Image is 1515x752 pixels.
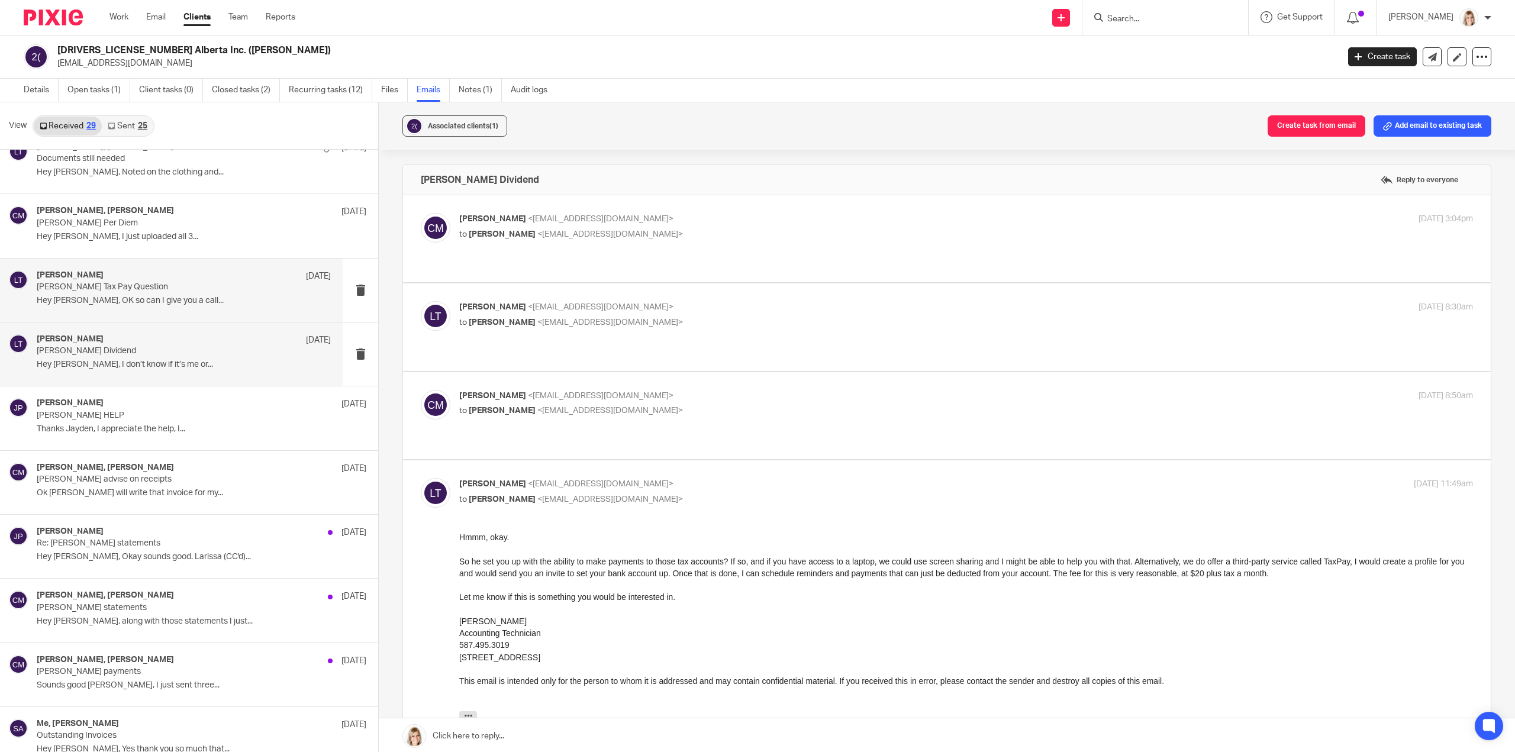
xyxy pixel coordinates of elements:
h4: [PERSON_NAME], [PERSON_NAME] [37,463,174,473]
a: Client tasks (0) [139,79,203,102]
p: Hey [PERSON_NAME], Noted on the clothing and... [37,167,366,177]
a: Email [146,11,166,23]
p: [PERSON_NAME] payments [37,667,301,677]
div: 29 [86,122,96,130]
span: [PERSON_NAME] [469,495,536,504]
a: Files [381,79,408,102]
a: Open tasks (1) [67,79,130,102]
p: [PERSON_NAME] advise on receipts [37,475,301,485]
a: Reports [266,11,295,23]
span: (1) [489,122,498,130]
img: svg%3E [9,206,28,225]
a: Details [24,79,59,102]
h4: [PERSON_NAME], [PERSON_NAME] [37,206,174,216]
p: [PERSON_NAME] statements [37,603,301,613]
span: [PERSON_NAME] [469,230,536,238]
p: [DATE] [341,398,366,410]
span: View [9,120,27,132]
a: Received29 [34,117,102,135]
span: <[EMAIL_ADDRESS][DOMAIN_NAME]> [528,303,673,311]
img: svg%3E [421,390,450,419]
label: Reply to everyone [1378,171,1461,189]
p: Hey [PERSON_NAME], OK so can I give you a call... [37,296,331,306]
p: [EMAIL_ADDRESS][DOMAIN_NAME] [57,57,1330,69]
span: [PERSON_NAME] [459,480,526,488]
span: Associated clients [428,122,498,130]
span: <[EMAIL_ADDRESS][DOMAIN_NAME]> [528,215,673,223]
span: [PERSON_NAME] [469,406,536,415]
p: Hey [PERSON_NAME], along with those statements I just... [37,617,366,627]
p: Sounds good [PERSON_NAME], I just sent three... [37,680,366,690]
span: <[EMAIL_ADDRESS][DOMAIN_NAME]> [537,318,683,327]
img: svg%3E [421,478,450,508]
span: [PERSON_NAME] [459,303,526,311]
p: [PERSON_NAME] Per Diem [37,218,301,228]
p: [PERSON_NAME] Dividend [37,346,272,356]
p: [DATE] [341,655,366,667]
p: [DATE] [306,334,331,346]
h4: [PERSON_NAME], [PERSON_NAME] [37,655,174,665]
h4: [PERSON_NAME] [37,270,104,280]
a: Create task [1348,47,1417,66]
h4: [PERSON_NAME] [37,334,104,344]
img: svg%3E [9,590,28,609]
h2: [DRIVERS_LICENSE_NUMBER] Alberta Inc. ([PERSON_NAME]) [57,44,1076,57]
p: Re: [PERSON_NAME] statements [37,538,301,548]
p: [PERSON_NAME] [1388,11,1453,23]
p: [DATE] 8:30am [1419,301,1473,314]
p: [DATE] [341,590,366,602]
p: Thanks Jayden, I appreciate the help, I... [37,424,366,434]
a: Closed tasks (2) [212,79,280,102]
a: Emails [417,79,450,102]
span: to [459,406,467,415]
p: [PERSON_NAME] HELP [37,411,301,421]
p: Hey [PERSON_NAME], I just uploaded all 3... [37,232,366,242]
span: [PERSON_NAME] [459,392,526,400]
a: Audit logs [511,79,556,102]
img: svg%3E [421,301,450,331]
p: Hey [PERSON_NAME], I don’t know if it’s me or... [37,360,331,370]
span: <[EMAIL_ADDRESS][DOMAIN_NAME]> [528,392,673,400]
div: 25 [138,122,147,130]
button: Associated clients(1) [402,115,507,137]
img: svg%3E [9,655,28,674]
span: to [459,318,467,327]
h4: [PERSON_NAME] [37,398,104,408]
span: <[EMAIL_ADDRESS][DOMAIN_NAME]> [537,495,683,504]
p: [PERSON_NAME] Tax Pay Question [37,282,272,292]
p: Documents still needed [37,154,301,164]
img: svg%3E [9,334,28,353]
p: [DATE] [341,463,366,475]
img: svg%3E [9,463,28,482]
a: Clients [183,11,211,23]
img: svg%3E [405,117,423,135]
span: <[EMAIL_ADDRESS][DOMAIN_NAME]> [537,230,683,238]
h4: [PERSON_NAME], [PERSON_NAME] [37,590,174,601]
p: Outstanding Invoices [37,731,301,741]
button: Create task from email [1268,115,1365,137]
input: Search [1106,14,1213,25]
a: Notes (1) [459,79,502,102]
img: svg%3E [421,213,450,243]
span: [PERSON_NAME] [469,318,536,327]
img: svg%3E [9,142,28,161]
img: svg%3E [9,270,28,289]
span: [PERSON_NAME] [459,215,526,223]
p: [DATE] 8:50am [1419,390,1473,402]
a: Sent25 [102,117,153,135]
h4: [PERSON_NAME] Dividend [421,174,539,186]
span: <[EMAIL_ADDRESS][DOMAIN_NAME]> [528,480,673,488]
img: svg%3E [9,398,28,417]
p: Hey [PERSON_NAME], Okay sounds good. Larissa (CC'd)... [37,552,366,562]
p: [DATE] [341,206,366,218]
p: [DATE] [341,719,366,731]
img: svg%3E [24,44,49,69]
img: svg%3E [9,719,28,738]
p: [DATE] [306,270,331,282]
p: [DATE] 3:04pm [1419,213,1473,225]
p: Ok [PERSON_NAME] will write that invoice for my... [37,488,366,498]
img: Pixie [24,9,83,25]
p: [DATE] [341,527,366,538]
span: to [459,495,467,504]
a: Recurring tasks (12) [289,79,372,102]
